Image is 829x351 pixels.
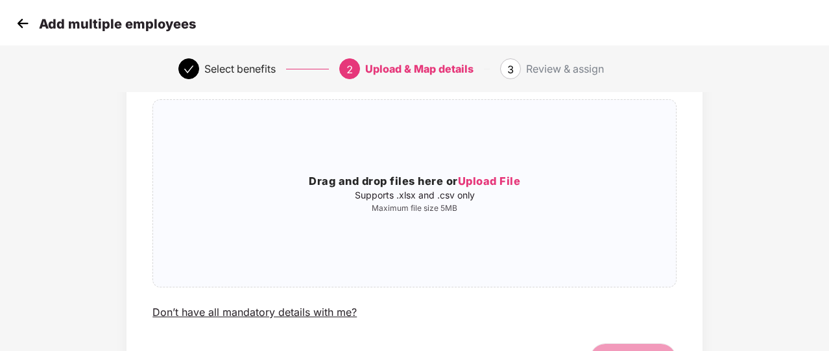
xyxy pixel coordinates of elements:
span: Drag and drop files here orUpload FileSupports .xlsx and .csv onlyMaximum file size 5MB [153,100,676,287]
span: 3 [507,63,514,76]
p: Supports .xlsx and .csv only [153,190,676,200]
div: Don’t have all mandatory details with me? [152,306,357,319]
div: Upload & Map details [365,58,474,79]
span: 2 [346,63,353,76]
div: Review & assign [526,58,604,79]
p: Add multiple employees [39,16,196,32]
span: check [184,64,194,75]
span: Upload File [458,175,521,188]
h3: Drag and drop files here or [153,173,676,190]
p: Maximum file size 5MB [153,203,676,213]
div: Select benefits [204,58,276,79]
img: svg+xml;base64,PHN2ZyB4bWxucz0iaHR0cDovL3d3dy53My5vcmcvMjAwMC9zdmciIHdpZHRoPSIzMCIgaGVpZ2h0PSIzMC... [13,14,32,33]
